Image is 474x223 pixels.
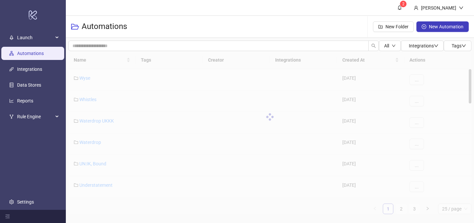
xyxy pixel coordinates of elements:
span: down [459,6,463,10]
a: Data Stores [17,83,41,88]
span: Integrations [409,43,438,48]
span: New Folder [385,24,408,29]
a: Settings [17,199,34,205]
a: Reports [17,98,33,104]
div: [PERSON_NAME] [418,4,459,12]
span: bell [397,5,402,10]
span: menu-fold [5,214,10,219]
button: New Automation [416,21,469,32]
span: 2 [402,2,405,6]
span: Launch [17,31,53,44]
span: fork [9,115,14,119]
span: folder-add [378,24,383,29]
a: Integrations [17,67,42,72]
span: New Automation [429,24,463,29]
span: down [461,43,466,48]
button: Integrationsdown [401,41,444,51]
span: down [434,43,438,48]
span: Rule Engine [17,110,53,124]
span: Tags [452,43,466,48]
a: Automations [17,51,44,56]
span: All [384,43,389,48]
span: search [371,43,376,48]
span: rocket [9,36,14,40]
button: Tagsdown [444,41,471,51]
button: New Folder [373,21,414,32]
span: folder-open [71,23,79,31]
span: down [392,44,396,48]
button: Alldown [379,41,401,51]
h3: Automations [82,21,127,32]
span: user [414,6,418,10]
span: plus-circle [422,24,426,29]
sup: 2 [400,1,407,7]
